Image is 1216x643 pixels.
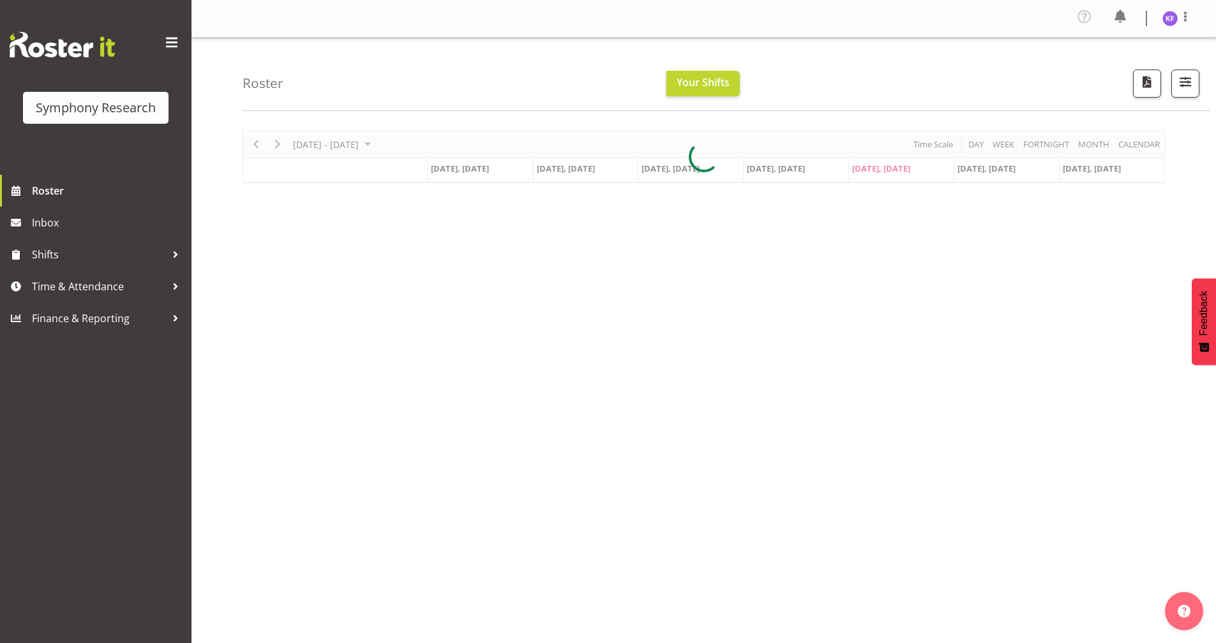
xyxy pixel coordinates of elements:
[1178,605,1190,617] img: help-xxl-2.png
[1133,70,1161,98] button: Download a PDF of the roster according to the set date range.
[32,309,166,328] span: Finance & Reporting
[36,98,156,117] div: Symphony Research
[243,76,283,91] h4: Roster
[32,181,185,200] span: Roster
[1198,291,1210,336] span: Feedback
[1192,278,1216,365] button: Feedback - Show survey
[666,71,740,96] button: Your Shifts
[32,245,166,264] span: Shifts
[10,32,115,57] img: Rosterit website logo
[1171,70,1199,98] button: Filter Shifts
[1162,11,1178,26] img: karrierae-frydenlund1891.jpg
[32,213,185,232] span: Inbox
[677,75,730,89] span: Your Shifts
[32,277,166,296] span: Time & Attendance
